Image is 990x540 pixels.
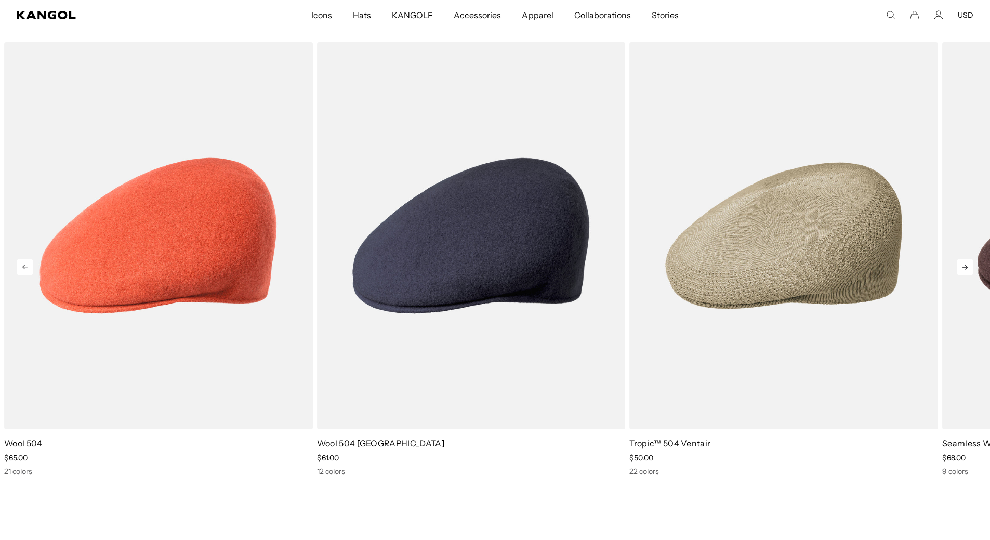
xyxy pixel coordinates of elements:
a: Kangol [17,11,206,19]
img: Tropic™ 504 Ventair [629,42,938,429]
div: 21 colors [4,467,313,476]
a: Tropic™ 504 Ventair [629,438,710,449]
span: $65.00 [4,453,28,463]
button: USD [958,10,973,20]
img: Wool 504 [4,42,313,429]
img: Wool 504 USA [317,42,626,429]
span: $68.00 [942,453,966,463]
summary: Search here [886,10,895,20]
span: $50.00 [629,453,653,463]
button: Cart [910,10,919,20]
div: 2 of 5 [313,42,626,476]
div: 22 colors [629,467,938,476]
a: Account [934,10,943,20]
a: Wool 504 [4,438,43,449]
a: Wool 504 [GEOGRAPHIC_DATA] [317,438,444,449]
div: 3 of 5 [625,42,938,476]
div: 12 colors [317,467,626,476]
span: $61.00 [317,453,339,463]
